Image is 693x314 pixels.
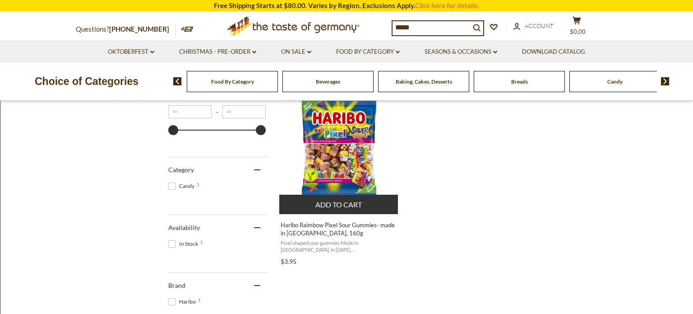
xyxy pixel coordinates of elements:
[415,1,479,9] a: Click here for details.
[4,61,689,69] div: Move To ...
[4,4,689,12] div: Sort A > Z
[4,28,689,36] div: Delete
[425,47,497,57] a: Seasons & Occasions
[607,78,623,85] a: Candy
[211,78,254,85] a: Food By Category
[563,16,590,39] button: $0.00
[4,36,689,44] div: Options
[336,47,400,57] a: Food By Category
[316,78,340,85] a: Beverages
[661,77,670,85] img: next arrow
[513,21,554,31] a: Account
[4,44,689,52] div: Sign out
[108,47,154,57] a: Oktoberfest
[4,20,689,28] div: Move To ...
[4,12,689,20] div: Sort New > Old
[281,47,311,57] a: On Sale
[173,77,182,85] img: previous arrow
[76,23,176,35] p: Questions?
[279,195,398,214] button: Add to cart
[396,78,452,85] a: Baking, Cakes, Desserts
[179,47,256,57] a: Christmas - PRE-ORDER
[525,22,554,29] span: Account
[4,52,689,61] div: Rename
[570,28,586,35] span: $0.00
[109,25,169,33] a: [PHONE_NUMBER]
[522,47,585,57] a: Download Catalog
[511,78,528,85] a: Breads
